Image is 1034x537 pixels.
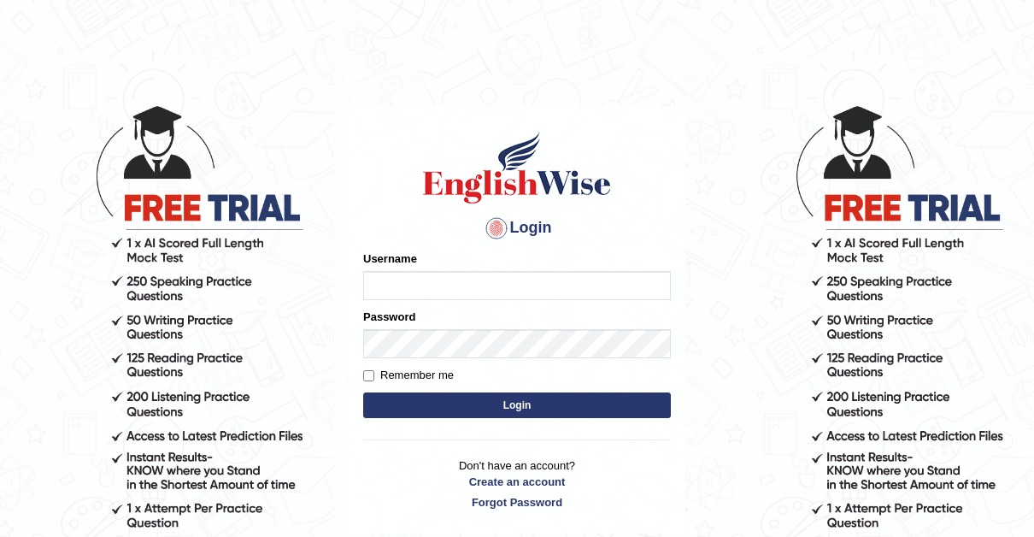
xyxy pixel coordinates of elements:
[363,474,671,490] a: Create an account
[363,370,374,381] input: Remember me
[363,251,417,267] label: Username
[420,129,614,206] img: Logo of English Wise sign in for intelligent practice with AI
[363,309,415,325] label: Password
[363,367,454,384] label: Remember me
[363,392,671,418] button: Login
[363,457,671,510] p: Don't have an account?
[363,494,671,510] a: Forgot Password
[363,215,671,242] h4: Login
